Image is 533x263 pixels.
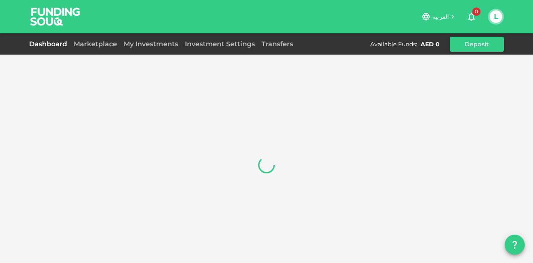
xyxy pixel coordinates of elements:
[450,37,504,52] button: Deposit
[432,13,449,20] span: العربية
[182,40,258,48] a: Investment Settings
[370,40,417,48] div: Available Funds :
[421,40,440,48] div: AED 0
[29,40,70,48] a: Dashboard
[463,8,480,25] button: 0
[490,10,502,23] button: L
[505,235,525,255] button: question
[472,8,481,16] span: 0
[258,40,296,48] a: Transfers
[70,40,120,48] a: Marketplace
[120,40,182,48] a: My Investments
